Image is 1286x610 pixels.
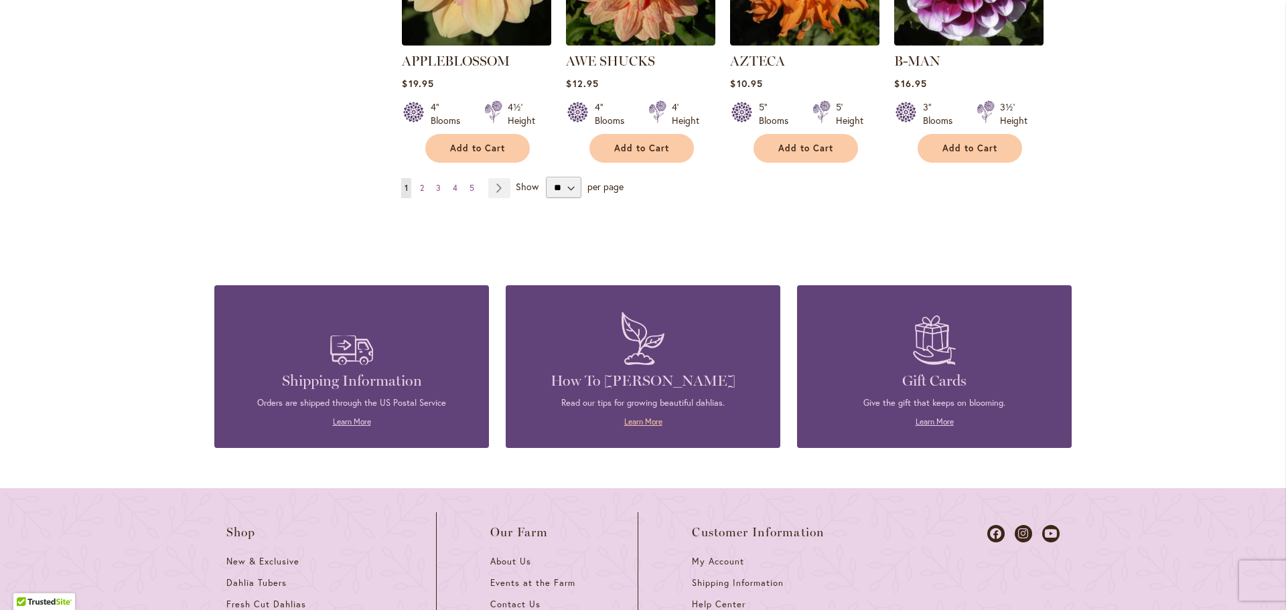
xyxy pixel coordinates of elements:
[417,178,427,198] a: 2
[624,416,662,427] a: Learn More
[595,100,632,127] div: 4" Blooms
[918,134,1022,163] button: Add to Cart
[692,577,783,589] span: Shipping Information
[470,183,474,193] span: 5
[566,53,655,69] a: AWE SHUCKS
[692,599,745,610] span: Help Center
[566,77,598,90] span: $12.95
[490,526,548,539] span: Our Farm
[508,100,535,127] div: 4½' Height
[987,525,1005,542] a: Dahlias on Facebook
[894,53,940,69] a: B-MAN
[405,183,408,193] span: 1
[817,372,1052,390] h4: Gift Cards
[526,397,760,409] p: Read our tips for growing beautiful dahlias.
[1042,525,1060,542] a: Dahlias on Youtube
[449,178,461,198] a: 4
[894,35,1044,48] a: B-MAN
[587,180,624,193] span: per page
[490,577,575,589] span: Events at the Farm
[516,180,539,193] span: Show
[402,77,433,90] span: $19.95
[923,100,960,127] div: 3" Blooms
[226,526,256,539] span: Shop
[589,134,694,163] button: Add to Cart
[778,143,833,154] span: Add to Cart
[450,143,505,154] span: Add to Cart
[526,372,760,390] h4: How To [PERSON_NAME]
[1015,525,1032,542] a: Dahlias on Instagram
[490,599,541,610] span: Contact Us
[234,397,469,409] p: Orders are shipped through the US Postal Service
[894,77,926,90] span: $16.95
[730,35,879,48] a: AZTECA
[916,416,954,427] a: Learn More
[425,134,530,163] button: Add to Cart
[436,183,441,193] span: 3
[402,35,551,48] a: APPLEBLOSSOM
[490,556,531,567] span: About Us
[614,143,669,154] span: Add to Cart
[234,372,469,390] h4: Shipping Information
[566,35,715,48] a: AWE SHUCKS
[333,416,371,427] a: Learn More
[817,397,1052,409] p: Give the gift that keeps on blooming.
[226,599,306,610] span: Fresh Cut Dahlias
[466,178,478,198] a: 5
[402,53,510,69] a: APPLEBLOSSOM
[1000,100,1027,127] div: 3½' Height
[754,134,858,163] button: Add to Cart
[420,183,424,193] span: 2
[226,577,287,589] span: Dahlia Tubers
[672,100,699,127] div: 4' Height
[692,526,825,539] span: Customer Information
[433,178,444,198] a: 3
[10,562,48,600] iframe: Launch Accessibility Center
[942,143,997,154] span: Add to Cart
[226,556,299,567] span: New & Exclusive
[730,53,785,69] a: AZTECA
[730,77,762,90] span: $10.95
[759,100,796,127] div: 5" Blooms
[692,556,744,567] span: My Account
[836,100,863,127] div: 5' Height
[453,183,457,193] span: 4
[431,100,468,127] div: 4" Blooms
